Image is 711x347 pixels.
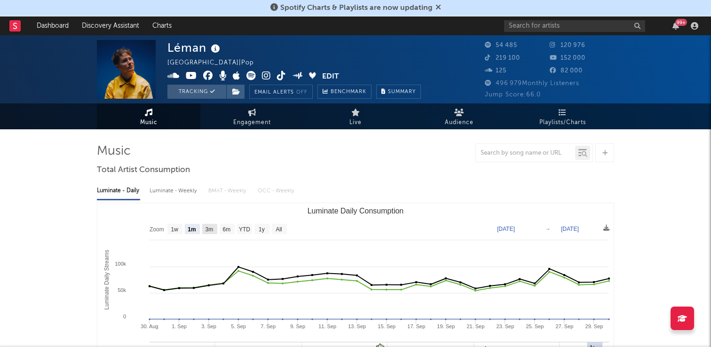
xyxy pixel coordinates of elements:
[296,90,308,95] em: Off
[97,165,190,176] span: Total Artist Consumption
[476,150,575,157] input: Search by song name or URL
[231,323,246,329] text: 5. Sep
[223,226,231,233] text: 6m
[435,4,441,12] span: Dismiss
[280,4,433,12] span: Spotify Charts & Playlists are now updating
[675,19,687,26] div: 99 +
[388,89,416,95] span: Summary
[261,323,276,329] text: 7. Sep
[511,103,614,129] a: Playlists/Charts
[485,55,520,61] span: 219 100
[103,250,110,309] text: Luminate Daily Streams
[485,92,541,98] span: Jump Score: 66.0
[97,183,140,199] div: Luminate - Daily
[550,42,585,48] span: 120 976
[200,103,304,129] a: Engagement
[348,323,366,329] text: 13. Sep
[290,323,305,329] text: 9. Sep
[497,226,515,232] text: [DATE]
[561,226,579,232] text: [DATE]
[585,323,603,329] text: 29. Sep
[118,287,126,293] text: 50k
[550,55,585,61] span: 152 000
[304,103,407,129] a: Live
[672,22,679,30] button: 99+
[555,323,573,329] text: 27. Sep
[550,68,583,74] span: 82 000
[115,261,126,267] text: 100k
[308,207,404,215] text: Luminate Daily Consumption
[526,323,544,329] text: 25. Sep
[539,117,586,128] span: Playlists/Charts
[167,85,226,99] button: Tracking
[504,20,645,32] input: Search for artists
[239,226,250,233] text: YTD
[146,16,178,35] a: Charts
[466,323,484,329] text: 21. Sep
[496,323,514,329] text: 23. Sep
[349,117,362,128] span: Live
[75,16,146,35] a: Discovery Assistant
[140,117,158,128] span: Music
[378,323,395,329] text: 15. Sep
[407,103,511,129] a: Audience
[167,40,222,55] div: Léman
[485,42,517,48] span: 54 485
[205,226,213,233] text: 3m
[233,117,271,128] span: Engagement
[172,323,187,329] text: 1. Sep
[545,226,551,232] text: →
[322,71,339,83] button: Edit
[318,323,336,329] text: 11. Sep
[276,226,282,233] text: All
[437,323,455,329] text: 19. Sep
[485,68,506,74] span: 125
[30,16,75,35] a: Dashboard
[141,323,158,329] text: 30. Aug
[201,323,216,329] text: 3. Sep
[317,85,371,99] a: Benchmark
[331,87,366,98] span: Benchmark
[123,314,126,319] text: 0
[171,226,179,233] text: 1w
[150,183,199,199] div: Luminate - Weekly
[485,80,579,87] span: 496 979 Monthly Listeners
[407,323,425,329] text: 17. Sep
[167,57,265,69] div: [GEOGRAPHIC_DATA] | Pop
[97,103,200,129] a: Music
[259,226,265,233] text: 1y
[188,226,196,233] text: 1m
[445,117,474,128] span: Audience
[249,85,313,99] button: Email AlertsOff
[376,85,421,99] button: Summary
[150,226,164,233] text: Zoom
